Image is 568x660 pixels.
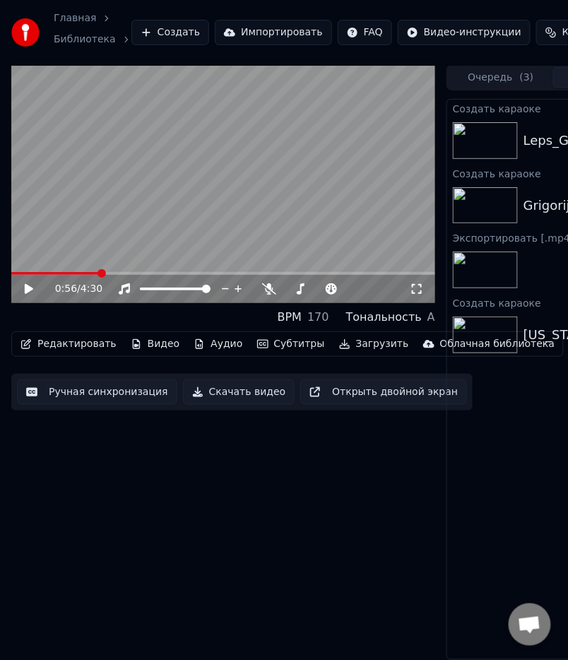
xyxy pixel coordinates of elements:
[54,33,116,47] a: Библиотека
[300,379,467,405] button: Открыть двойной экран
[17,379,177,405] button: Ручная синхронизация
[346,309,422,326] div: Тональность
[55,282,89,296] div: /
[509,603,551,646] a: Открытый чат
[398,20,531,45] button: Видео-инструкции
[54,11,96,25] a: Главная
[131,20,209,45] button: Создать
[215,20,332,45] button: Импортировать
[81,282,102,296] span: 4:30
[440,337,555,351] div: Облачная библиотека
[188,334,248,354] button: Аудио
[520,71,534,85] span: ( 3 )
[278,309,302,326] div: BPM
[338,20,392,45] button: FAQ
[427,309,435,326] div: A
[54,11,131,54] nav: breadcrumb
[125,334,186,354] button: Видео
[252,334,331,354] button: Субтитры
[11,18,40,47] img: youka
[333,334,415,354] button: Загрузить
[55,282,77,296] span: 0:56
[15,334,122,354] button: Редактировать
[183,379,295,405] button: Скачать видео
[307,309,329,326] div: 170
[449,67,553,88] button: Очередь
